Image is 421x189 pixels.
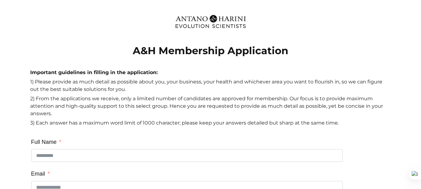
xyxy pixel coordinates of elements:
p: 2) From the applications we receive, only a limited number of candidates are approved for members... [30,95,391,119]
p: 3) Each answer has a maximum word limit of 1000 character; please keep your answers detailed but ... [30,119,391,129]
label: Application Fee [345,136,388,148]
label: Full Name [31,136,61,148]
p: 1) Please provide as much detail as possible about you, your business, your health and whichever ... [30,78,391,95]
img: Evolution-Scientist (2) [172,11,249,32]
strong: Important guidelines in filling in the application: [30,69,158,75]
strong: A&H Membership Application [133,45,288,57]
label: Email [31,168,50,179]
